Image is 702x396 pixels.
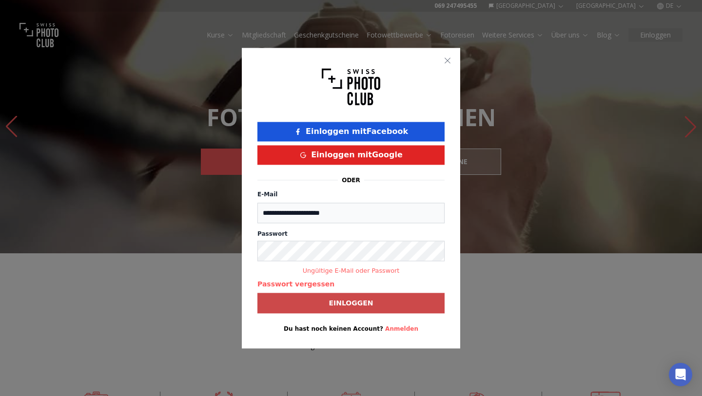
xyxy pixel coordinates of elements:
button: Einloggen mitFacebook [257,122,445,141]
p: Du hast noch keinen Account? [257,325,445,333]
img: Swiss photo club [322,63,380,110]
button: Einloggen [257,293,445,313]
label: E-Mail [257,191,277,198]
button: Einloggen mitGoogle [257,145,445,165]
button: Anmelden [385,325,418,333]
button: Passwort vergessen [257,279,334,289]
small: Ungültige E-Mail oder Passwort [257,266,445,275]
p: oder [342,176,360,184]
b: Einloggen [329,298,373,308]
label: Passwort [257,230,445,238]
